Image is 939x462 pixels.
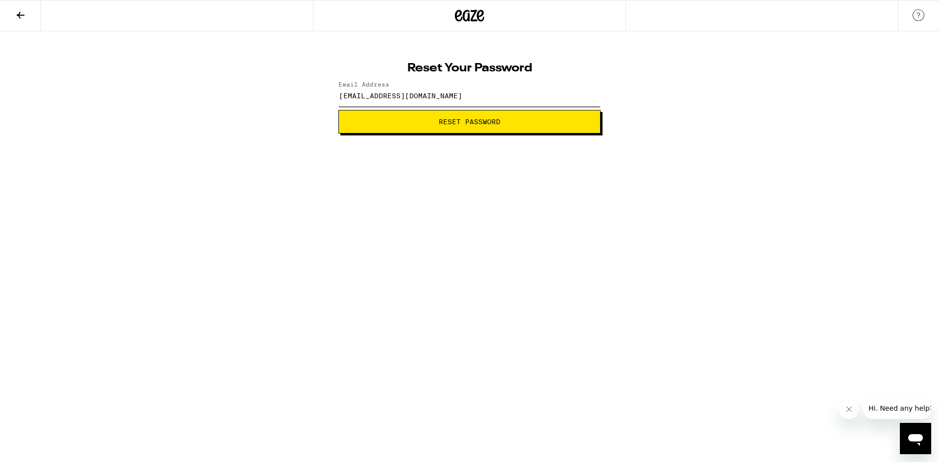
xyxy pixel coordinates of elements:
button: Reset Password [338,110,601,133]
iframe: Close message [839,399,859,419]
label: Email Address [338,81,389,88]
span: Hi. Need any help? [6,7,70,15]
iframe: Message from company [863,397,931,419]
iframe: Button to launch messaging window [900,423,931,454]
h1: Reset Your Password [338,63,601,74]
span: Reset Password [439,118,500,125]
input: Email Address [338,85,601,107]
